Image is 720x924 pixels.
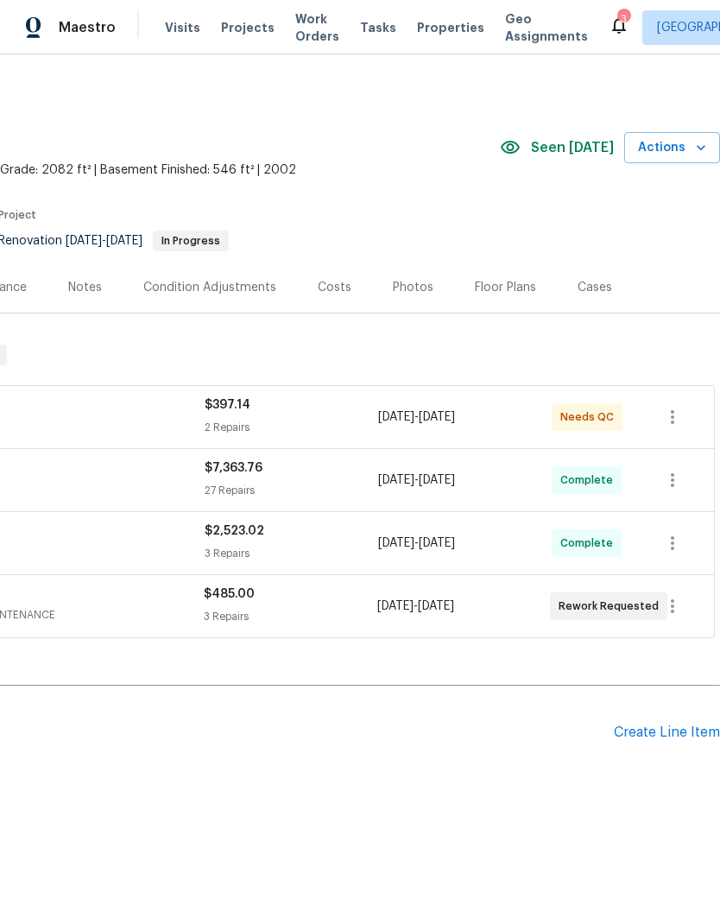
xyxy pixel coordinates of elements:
[531,139,614,156] span: Seen [DATE]
[66,235,142,247] span: -
[205,482,378,499] div: 27 Repairs
[624,132,720,164] button: Actions
[318,279,351,296] div: Costs
[66,235,102,247] span: [DATE]
[617,10,629,28] div: 3
[378,537,414,549] span: [DATE]
[106,235,142,247] span: [DATE]
[419,411,455,423] span: [DATE]
[165,19,200,36] span: Visits
[155,236,227,246] span: In Progress
[204,588,255,600] span: $485.00
[378,474,414,486] span: [DATE]
[205,419,378,436] div: 2 Repairs
[578,279,612,296] div: Cases
[378,411,414,423] span: [DATE]
[505,10,588,45] span: Geo Assignments
[378,471,455,489] span: -
[560,471,620,489] span: Complete
[360,22,396,34] span: Tasks
[378,535,455,552] span: -
[559,598,666,615] span: Rework Requested
[393,279,433,296] div: Photos
[378,408,455,426] span: -
[419,474,455,486] span: [DATE]
[59,19,116,36] span: Maestro
[205,525,264,537] span: $2,523.02
[614,725,720,741] div: Create Line Item
[205,399,250,411] span: $397.14
[560,535,620,552] span: Complete
[475,279,536,296] div: Floor Plans
[221,19,275,36] span: Projects
[417,19,484,36] span: Properties
[560,408,621,426] span: Needs QC
[205,545,378,562] div: 3 Repairs
[418,600,454,612] span: [DATE]
[377,598,454,615] span: -
[419,537,455,549] span: [DATE]
[205,462,262,474] span: $7,363.76
[295,10,339,45] span: Work Orders
[638,137,706,159] span: Actions
[68,279,102,296] div: Notes
[377,600,414,612] span: [DATE]
[143,279,276,296] div: Condition Adjustments
[204,608,376,625] div: 3 Repairs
